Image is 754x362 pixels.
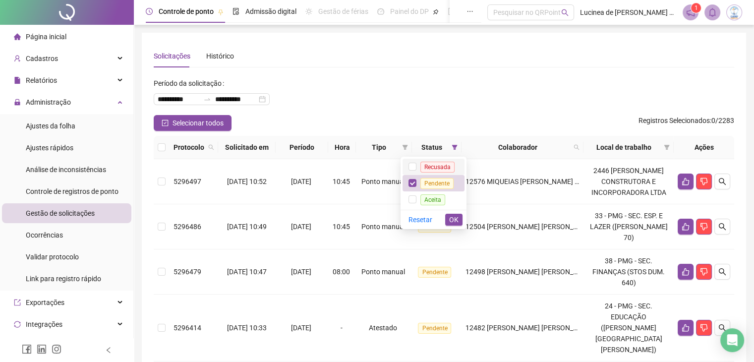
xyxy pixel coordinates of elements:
[14,299,21,306] span: export
[146,8,153,15] span: clock-circle
[416,142,448,153] span: Status
[700,324,708,332] span: dislike
[452,144,458,150] span: filter
[14,321,21,328] span: sync
[686,8,695,17] span: notification
[718,223,726,231] span: search
[402,144,408,150] span: filter
[465,324,594,332] span: 12482 [PERSON_NAME] [PERSON_NAME]
[291,268,311,276] span: [DATE]
[174,178,201,185] span: 5296497
[26,55,58,62] span: Cadastros
[174,268,201,276] span: 5296479
[583,159,674,204] td: 2446 [PERSON_NAME] CONSTRUTORA E INCORPORADORA LTDA
[227,223,266,231] span: [DATE] 10:49
[572,140,581,155] span: search
[390,7,429,15] span: Painel do DP
[333,223,350,231] span: 10:45
[227,178,266,185] span: [DATE] 10:52
[420,162,455,173] span: Recusada
[682,178,690,185] span: like
[174,223,201,231] span: 5296486
[691,3,701,13] sup: 1
[727,5,742,20] img: 83834
[291,178,311,185] span: [DATE]
[154,51,190,61] div: Solicitações
[203,95,211,103] span: to
[466,8,473,15] span: ellipsis
[420,178,454,189] span: Pendente
[720,328,744,352] div: Open Intercom Messenger
[700,223,708,231] span: dislike
[718,178,726,185] span: search
[227,324,266,332] span: [DATE] 10:33
[361,268,405,276] span: Ponto manual
[328,136,356,159] th: Hora
[52,344,61,354] span: instagram
[218,136,276,159] th: Solicitado em
[203,95,211,103] span: swap-right
[333,268,350,276] span: 08:00
[154,115,232,131] button: Selecionar todos
[574,144,580,150] span: search
[14,55,21,62] span: user-add
[465,223,649,231] span: 12504 [PERSON_NAME] [PERSON_NAME] [PERSON_NAME]
[26,98,71,106] span: Administração
[700,268,708,276] span: dislike
[465,268,594,276] span: 12498 [PERSON_NAME] [PERSON_NAME]
[638,117,710,124] span: Registros Selecionados
[638,115,734,131] span: : 0 / 2283
[26,144,73,152] span: Ajustes rápidos
[245,7,296,15] span: Admissão digital
[26,231,63,239] span: Ocorrências
[695,4,698,11] span: 1
[561,9,569,16] span: search
[682,324,690,332] span: like
[14,99,21,106] span: lock
[318,7,368,15] span: Gestão de férias
[174,324,201,332] span: 5296414
[718,268,726,276] span: search
[583,295,674,362] td: 24 - PMG - SEC. EDUCAÇÃO ([PERSON_NAME][GEOGRAPHIC_DATA][PERSON_NAME])
[682,223,690,231] span: like
[664,144,670,150] span: filter
[291,324,311,332] span: [DATE]
[26,166,106,174] span: Análise de inconsistências
[449,214,459,225] span: OK
[587,142,660,153] span: Local de trabalho
[361,178,405,185] span: Ponto manual
[232,8,239,15] span: file-done
[448,8,455,15] span: book
[305,8,312,15] span: sun
[377,8,384,15] span: dashboard
[418,323,451,334] span: Pendente
[14,77,21,84] span: file
[445,214,463,226] button: OK
[218,9,224,15] span: pushpin
[276,136,328,159] th: Período
[26,122,75,130] span: Ajustes da folha
[37,344,47,354] span: linkedin
[206,51,234,61] div: Histórico
[369,324,397,332] span: Atestado
[700,178,708,185] span: dislike
[174,142,204,153] span: Protocolo
[361,223,405,231] span: Ponto manual
[22,344,32,354] span: facebook
[26,320,62,328] span: Integrações
[465,142,570,153] span: Colaborador
[408,214,432,225] span: Resetar
[580,7,677,18] span: Lucinea de [PERSON_NAME] Far - [GEOGRAPHIC_DATA]
[14,33,21,40] span: home
[154,75,228,91] label: Período da solicitação
[26,76,57,84] span: Relatórios
[718,324,726,332] span: search
[341,324,343,332] span: -
[26,187,118,195] span: Controle de registros de ponto
[405,214,436,226] button: Resetar
[418,267,451,278] span: Pendente
[26,209,95,217] span: Gestão de solicitações
[678,142,730,153] div: Ações
[333,178,350,185] span: 10:45
[360,142,398,153] span: Tipo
